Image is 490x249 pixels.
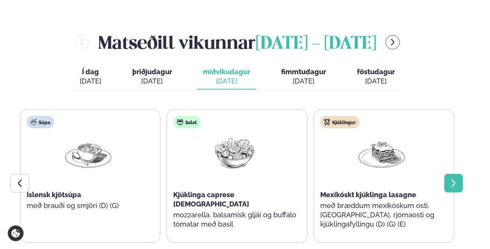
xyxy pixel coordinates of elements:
div: [DATE] [132,77,172,86]
h2: Matseðill vikunnar [98,30,376,55]
span: miðvikudagur [203,68,250,76]
p: með brauði og smjöri (D) (G) [27,201,150,210]
button: menu-btn-right [386,35,400,49]
button: þriðjudagur [DATE] [126,64,178,90]
div: [DATE] [281,77,326,86]
div: [DATE] [80,77,101,86]
div: Salat [173,116,201,128]
p: með bræddum mexíkóskum osti, [GEOGRAPHIC_DATA], rjómaosti og kjúklingafyllingu (D) (G) (E) [320,201,443,229]
img: Soup.png [63,135,113,171]
div: Súpa [27,116,54,128]
img: Salad.png [210,135,260,171]
span: þriðjudagur [132,68,172,76]
span: fimmtudagur [281,68,326,76]
img: chicken.svg [324,119,330,125]
button: föstudagur [DATE] [351,64,401,90]
span: [DATE] - [DATE] [256,36,376,53]
span: Í dag [80,67,101,77]
p: mozzarella, balsamísk gljái og buffalo tómatar með basil [173,210,296,229]
a: Cookie settings [8,225,24,241]
img: Lasagna.png [357,135,406,171]
img: salad.svg [177,119,183,125]
span: Mexikóskt kjúklinga lasagne [320,191,416,199]
span: föstudagur [357,68,395,76]
button: menu-btn-left [75,35,89,49]
button: fimmtudagur [DATE] [275,64,332,90]
img: soup.svg [31,119,37,125]
button: Í dag [DATE] [73,64,108,90]
div: Kjúklingur [320,116,360,128]
div: [DATE] [357,77,395,86]
div: [DATE] [203,77,250,86]
button: miðvikudagur [DATE] [197,64,256,90]
span: Íslensk kjötsúpa [27,191,81,199]
span: Kjúklinga caprese [DEMOGRAPHIC_DATA] [173,191,249,208]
